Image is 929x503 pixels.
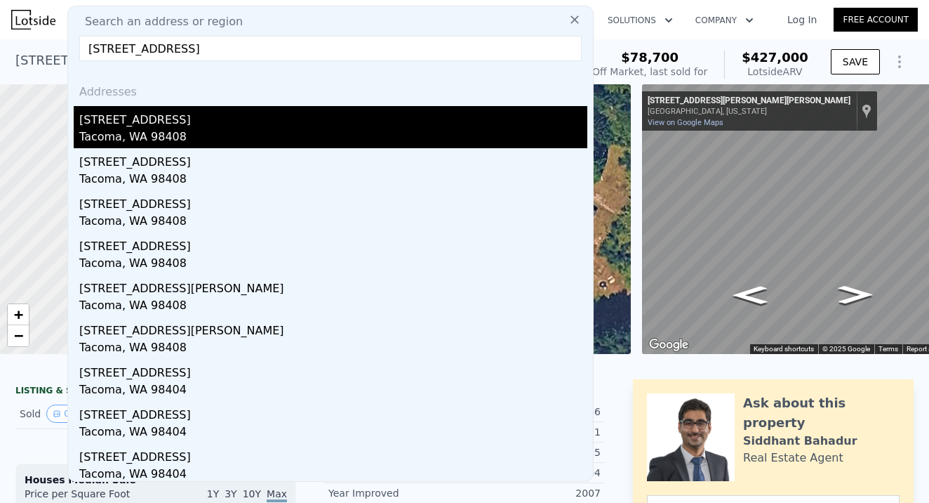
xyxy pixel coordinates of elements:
div: Tacoma, WA 98404 [79,466,587,485]
div: [STREET_ADDRESS][PERSON_NAME][PERSON_NAME] , [GEOGRAPHIC_DATA] , WA 98329 [15,51,564,70]
div: [STREET_ADDRESS][PERSON_NAME][PERSON_NAME] [648,96,850,107]
img: Google [646,336,692,354]
div: Real Estate Agent [743,450,843,466]
a: Zoom in [8,304,29,325]
div: [STREET_ADDRESS] [79,233,587,255]
div: Tacoma, WA 98408 [79,255,587,275]
a: Terms (opens in new tab) [878,345,898,353]
span: $78,700 [621,50,679,65]
div: Sold [20,405,145,423]
div: [STREET_ADDRESS] [79,148,587,171]
img: Lotside [11,10,55,30]
a: Zoom out [8,325,29,346]
button: View historical data [46,405,76,423]
button: Keyboard shortcuts [754,344,814,354]
div: [STREET_ADDRESS] [79,190,587,213]
div: Siddhant Bahadur [743,433,857,450]
div: [STREET_ADDRESS] [79,401,587,424]
div: LISTING & SALE HISTORY [15,385,296,399]
span: 1Y [207,488,219,499]
span: − [14,327,23,344]
span: Search an address or region [74,13,243,30]
div: Tacoma, WA 98408 [79,297,587,317]
input: Enter an address, city, region, neighborhood or zip code [79,36,582,61]
path: Go South, Wright Bliss Rd NW [823,281,887,308]
div: Tacoma, WA 98408 [79,171,587,190]
a: Open this area in Google Maps (opens a new window) [646,336,692,354]
div: Ask about this property [743,393,900,433]
div: [STREET_ADDRESS] [79,359,587,381]
div: Lotside ARV [742,65,808,79]
div: [STREET_ADDRESS] [79,106,587,129]
button: Company [684,8,765,33]
div: Year Improved [328,486,464,500]
a: Show location on map [862,103,871,119]
div: Tacoma, WA 98408 [79,339,587,359]
button: SAVE [831,49,880,74]
div: Addresses [74,72,587,106]
path: Go North, Wright Bliss Rd NW [718,282,782,308]
span: © 2025 Google [822,345,870,353]
div: [STREET_ADDRESS][PERSON_NAME] [79,317,587,339]
span: 10Y [243,488,261,499]
div: Houses Median Sale [25,473,287,487]
a: Log In [770,13,834,27]
button: Show Options [885,48,914,76]
div: 2007 [464,486,601,500]
div: Off Market, last sold for [592,65,707,79]
div: Tacoma, WA 98408 [79,129,587,148]
div: [STREET_ADDRESS] [79,443,587,466]
a: View on Google Maps [648,118,723,127]
div: [GEOGRAPHIC_DATA], [US_STATE] [648,107,850,116]
div: Tacoma, WA 98408 [79,213,587,233]
span: 3Y [225,488,236,499]
a: Free Account [834,8,918,32]
button: Solutions [596,8,684,33]
span: + [14,306,23,323]
div: Tacoma, WA 98404 [79,381,587,401]
div: [STREET_ADDRESS][PERSON_NAME] [79,275,587,297]
div: Tacoma, WA 98404 [79,424,587,443]
span: Max [267,488,287,502]
span: $427,000 [742,50,808,65]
